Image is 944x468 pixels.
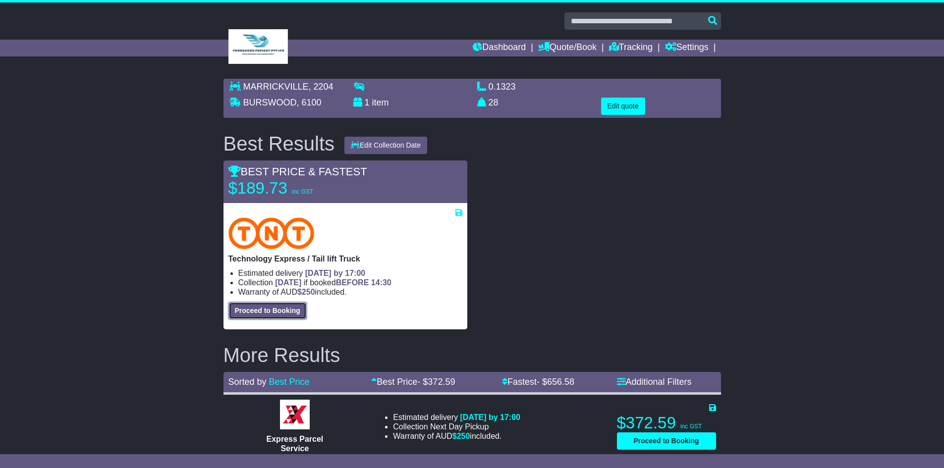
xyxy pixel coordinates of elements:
button: Proceed to Booking [617,432,716,450]
span: 250 [302,288,315,296]
span: - $ [537,377,574,387]
span: 250 [457,432,470,440]
span: if booked [275,278,391,287]
li: Warranty of AUD included. [238,287,462,297]
span: item [372,98,389,107]
button: Edit quote [601,98,645,115]
span: , 6100 [297,98,322,107]
p: $189.73 [228,178,352,198]
span: 656.58 [547,377,574,387]
span: Sorted by [228,377,267,387]
a: Best Price [269,377,310,387]
span: Next Day Pickup [430,422,489,431]
p: Technology Express / Tail lift Truck [228,254,462,263]
a: Best Price- $372.59 [371,377,455,387]
img: TNT Domestic: Technology Express / Tail lift Truck [228,217,315,249]
span: inc GST [292,188,313,195]
li: Estimated delivery [393,413,520,422]
span: BEST PRICE & FASTEST [228,165,367,178]
h2: More Results [223,344,721,366]
span: 14:30 [371,278,391,287]
p: $372.59 [617,413,716,433]
button: Proceed to Booking [228,302,307,319]
span: $ [297,288,315,296]
a: Additional Filters [617,377,692,387]
span: - $ [417,377,455,387]
button: Edit Collection Date [344,137,427,154]
span: BURSWOOD [243,98,297,107]
a: Fastest- $656.58 [502,377,574,387]
span: 1 [365,98,370,107]
span: 372.59 [428,377,455,387]
li: Collection [238,278,462,287]
div: Best Results [219,133,340,155]
a: Quote/Book [538,40,597,56]
span: MARRICKVILLE [243,82,309,92]
li: Estimated delivery [238,268,462,278]
a: Settings [665,40,709,56]
span: Express Parcel Service [267,435,324,453]
li: Warranty of AUD included. [393,431,520,441]
span: 28 [489,98,499,107]
a: Tracking [609,40,653,56]
span: [DATE] by 17:00 [305,269,366,277]
span: [DATE] by 17:00 [460,413,520,421]
span: 0.1323 [489,82,516,92]
span: $ [452,432,470,440]
span: [DATE] [275,278,301,287]
span: , 2204 [309,82,333,92]
img: Border Express: Express Parcel Service [280,400,310,429]
span: inc GST [680,423,702,430]
a: Dashboard [473,40,526,56]
li: Collection [393,422,520,431]
span: BEFORE [336,278,369,287]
